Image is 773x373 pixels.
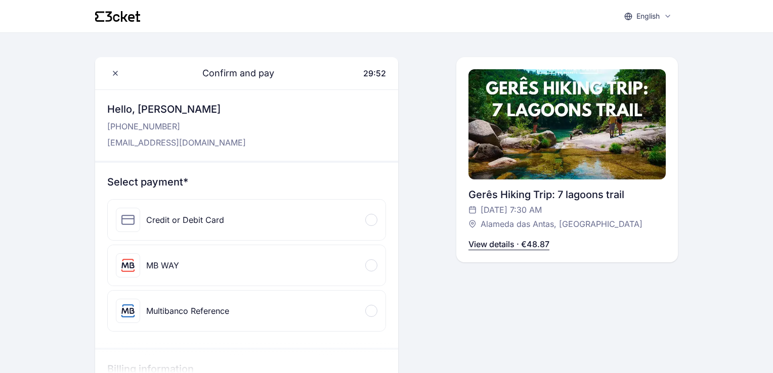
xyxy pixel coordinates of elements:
h3: Hello, [PERSON_NAME] [107,102,246,116]
span: 29:52 [363,68,386,78]
p: [EMAIL_ADDRESS][DOMAIN_NAME] [107,136,246,149]
div: MB WAY [146,259,179,271]
p: View details · €48.87 [468,238,549,250]
div: Multibanco Reference [146,305,229,317]
span: Alameda das Antas, [GEOGRAPHIC_DATA] [481,218,642,230]
div: Gerês Hiking Trip: 7 lagoons trail [468,188,666,202]
p: [PHONE_NUMBER] [107,120,246,132]
p: English [636,11,660,21]
h3: Select payment* [107,175,386,189]
div: Credit or Debit Card [146,214,224,226]
span: [DATE] 7:30 AM [481,204,542,216]
span: Confirm and pay [190,66,274,80]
